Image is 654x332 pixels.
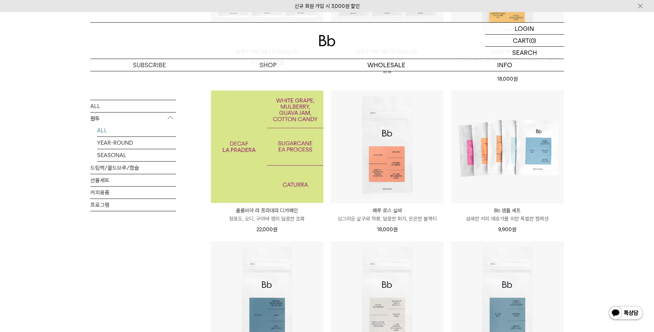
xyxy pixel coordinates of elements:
a: ALL [97,124,176,136]
a: CART (0) [485,35,564,47]
img: 1000000482_add2_076.jpg [211,91,323,203]
a: 선물세트 [90,174,176,186]
span: 18,000 [497,76,518,82]
a: 페루 로스 실바 싱그러운 살구와 자몽, 달콤한 퍼지, 은은한 블랙티 [331,206,444,223]
p: 콜롬비아 라 프라데라 디카페인 [211,206,323,215]
a: 콜롬비아 라 프라데라 디카페인 청포도, 오디, 구아바 잼의 달콤한 조화 [211,206,323,223]
span: 원 [273,226,277,233]
a: Bb 샘플 세트 섬세한 커피 애호가를 위한 특별한 컬렉션 [451,206,564,223]
a: 드립백/콜드브루/캡슐 [90,162,176,174]
span: 원 [513,76,518,82]
p: 페루 로스 실바 [331,206,444,215]
p: 청포도, 오디, 구아바 잼의 달콤한 조화 [211,215,323,223]
p: INFO [446,59,564,71]
span: 원 [393,226,398,233]
a: ALL [90,100,176,112]
a: 콜롬비아 라 프라데라 디카페인 [211,91,323,203]
a: YEAR-ROUND [97,137,176,149]
a: SEASONAL [97,149,176,161]
p: SEARCH [512,47,537,59]
img: 페루 로스 실바 [331,91,444,203]
img: 카카오톡 채널 1:1 채팅 버튼 [608,305,644,322]
p: 싱그러운 살구와 자몽, 달콤한 퍼지, 은은한 블랙티 [331,215,444,223]
p: 원두 [90,112,176,125]
p: CART [513,35,529,46]
img: 로고 [319,35,335,46]
p: Bb 샘플 세트 [451,206,564,215]
a: 신규 회원 가입 시 3,000원 할인 [295,3,360,9]
p: LOGIN [515,23,534,34]
span: 9,900 [498,226,516,233]
a: 커피용품 [90,186,176,198]
span: 22,000 [256,226,277,233]
p: 섬세한 커피 애호가를 위한 특별한 컬렉션 [451,215,564,223]
a: SUBSCRIBE [90,59,209,71]
span: 18,000 [377,226,398,233]
a: 프로그램 [90,199,176,211]
a: LOGIN [485,23,564,35]
img: Bb 샘플 세트 [451,91,564,203]
span: 원 [512,226,516,233]
a: SHOP [209,59,327,71]
p: WHOLESALE [327,59,446,71]
p: (0) [529,35,536,46]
